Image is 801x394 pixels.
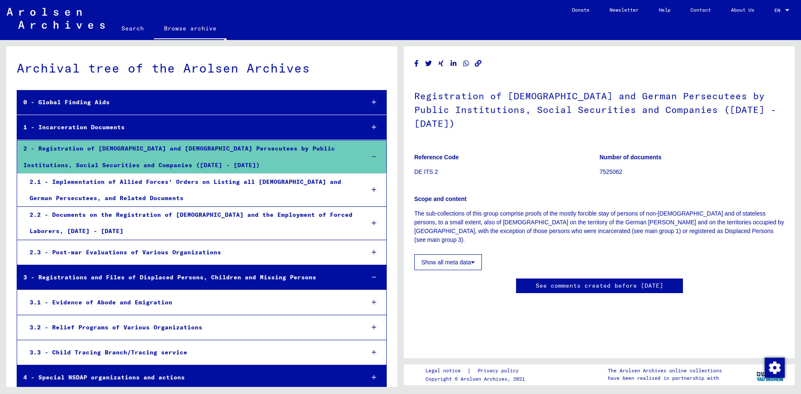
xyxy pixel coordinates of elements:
b: Reference Code [414,154,459,161]
p: 7525062 [599,168,784,176]
div: 3 - Registrations and Files of Displaced Persons, Children and Missing Persons [17,269,358,286]
button: Copy link [474,58,483,69]
button: Share on Xing [437,58,446,69]
b: Number of documents [599,154,662,161]
div: Archival tree of the Arolsen Archives [17,59,387,78]
img: yv_logo.png [755,364,786,385]
a: Legal notice [426,366,467,375]
div: 2.2 - Documents on the Registration of [DEMOGRAPHIC_DATA] and the Employment of Forced Laborers, ... [23,207,358,239]
p: The sub-collections of this group comprise proofs of the mostly forcible stay of persons of non-[... [414,209,784,244]
h1: Registration of [DEMOGRAPHIC_DATA] and German Persecutees by Public Institutions, Social Securiti... [414,77,784,141]
div: 3.3 - Child Tracing Branch/Tracing service [23,344,358,361]
p: DE ITS 2 [414,168,599,176]
span: EN [774,8,783,13]
div: 3.1 - Evidence of Abode and Emigration [23,294,358,311]
img: Change consent [765,358,785,378]
button: Share on WhatsApp [462,58,471,69]
a: See comments created before [DATE] [536,281,663,290]
button: Show all meta data [414,254,482,270]
div: 1 - Incarceration Documents [17,119,358,136]
div: 3.2 - Relief Programs of Various Organizations [23,319,358,336]
div: 2 - Registration of [DEMOGRAPHIC_DATA] and [DEMOGRAPHIC_DATA] Persecutees by Public Institutions,... [17,141,358,173]
p: Copyright © Arolsen Archives, 2021 [426,375,529,383]
button: Share on Twitter [424,58,433,69]
div: | [426,366,529,375]
div: 2.3 - Post-war Evaluations of Various Organizations [23,244,358,261]
div: 4 - Special NSDAP organizations and actions [17,369,358,386]
a: Search [111,18,154,38]
button: Share on LinkedIn [449,58,458,69]
p: The Arolsen Archives online collections [608,367,722,374]
div: 2.1 - Implementation of Allied Forces’ Orders on Listing all [DEMOGRAPHIC_DATA] and German Persec... [23,174,358,206]
a: Browse archive [154,18,227,40]
button: Share on Facebook [412,58,421,69]
a: Privacy policy [471,366,529,375]
b: Scope and content [414,196,466,202]
p: have been realized in partnership with [608,374,722,382]
img: Arolsen_neg.svg [7,8,105,29]
div: 0 - Global Finding Aids [17,94,358,110]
